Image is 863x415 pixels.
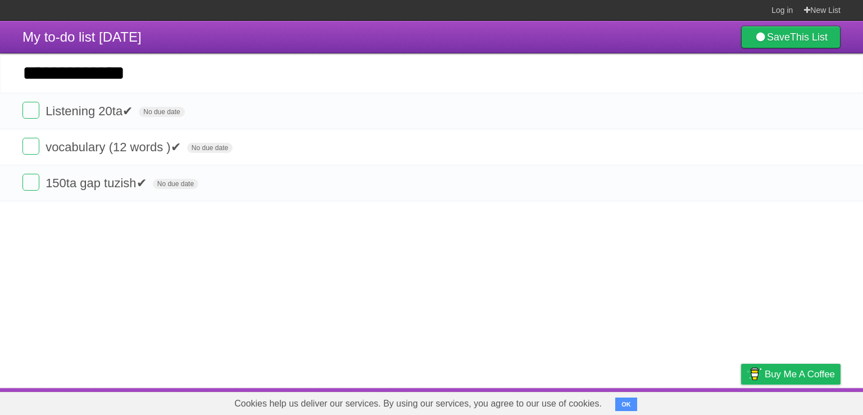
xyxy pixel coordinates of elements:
[765,364,835,384] span: Buy me a coffee
[747,364,762,384] img: Buy me a coffee
[46,176,149,190] span: 150ta gap tuzish✔
[741,364,841,385] a: Buy me a coffee
[615,398,637,411] button: OK
[770,391,841,412] a: Suggest a feature
[139,107,184,117] span: No due date
[726,391,756,412] a: Privacy
[22,174,39,191] label: Done
[187,143,233,153] span: No due date
[22,29,142,44] span: My to-do list [DATE]
[688,391,713,412] a: Terms
[46,140,184,154] span: vocabulary (12 words )✔
[790,31,828,43] b: This List
[592,391,615,412] a: About
[22,102,39,119] label: Done
[741,26,841,48] a: SaveThis List
[223,393,613,415] span: Cookies help us deliver our services. By using our services, you agree to our use of cookies.
[629,391,674,412] a: Developers
[46,104,135,118] span: Listening 20ta✔
[153,179,198,189] span: No due date
[22,138,39,155] label: Done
